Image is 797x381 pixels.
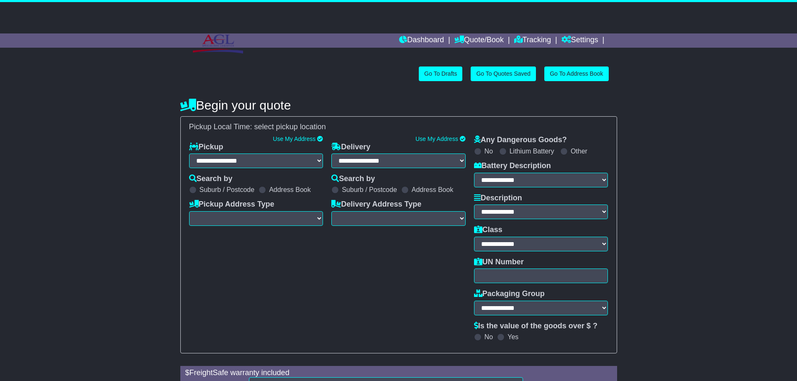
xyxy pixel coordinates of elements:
a: Go To Quotes Saved [471,66,536,81]
a: Go To Address Book [544,66,608,81]
label: Delivery [331,143,370,152]
label: No [484,147,493,155]
label: UN Number [474,258,524,267]
div: $ FreightSafe warranty included [181,368,616,378]
label: No [484,333,493,341]
div: Pickup Local Time: [185,123,612,132]
label: Battery Description [474,161,551,171]
a: Dashboard [399,33,444,48]
label: Description [474,194,522,203]
a: Quote/Book [454,33,504,48]
label: Is the value of the goods over $ ? [474,322,597,331]
label: Delivery Address Type [331,200,421,209]
label: Pickup [189,143,223,152]
a: Settings [561,33,598,48]
label: Packaging Group [474,289,545,299]
label: Suburb / Postcode [200,186,255,194]
label: Lithium Battery [510,147,554,155]
span: select pickup location [254,123,326,131]
label: Search by [331,174,375,184]
label: Any Dangerous Goods? [474,136,567,145]
a: Use My Address [415,136,458,142]
label: Search by [189,174,233,184]
label: Yes [507,333,518,341]
label: Other [571,147,587,155]
label: Suburb / Postcode [342,186,397,194]
label: Class [474,225,502,235]
a: Go To Drafts [419,66,462,81]
label: Pickup Address Type [189,200,274,209]
h4: Begin your quote [180,98,617,112]
a: Tracking [514,33,551,48]
label: Address Book [412,186,454,194]
label: Address Book [269,186,311,194]
a: Use My Address [273,136,315,142]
